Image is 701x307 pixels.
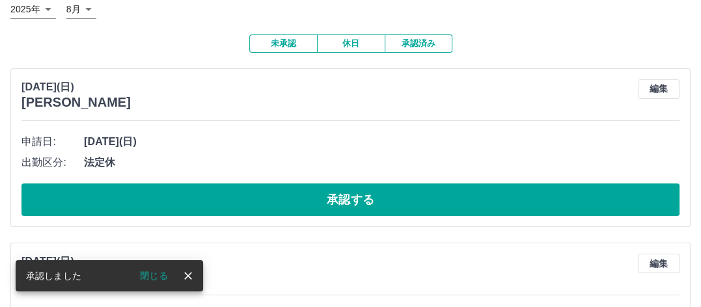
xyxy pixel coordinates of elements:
button: 休日 [317,34,385,53]
button: 編集 [638,79,680,99]
span: [DATE](日) [84,134,680,150]
span: 申請日: [21,134,84,150]
div: 承認しました [26,264,81,287]
button: 承認済み [385,34,452,53]
p: [DATE](日) [21,254,131,269]
span: 出勤区分: [21,155,84,170]
p: [DATE](日) [21,79,131,95]
button: 閉じる [130,266,178,286]
span: 法定休 [84,155,680,170]
h3: [PERSON_NAME] [21,95,131,110]
button: 承認する [21,183,680,216]
button: 編集 [638,254,680,273]
button: close [178,266,198,286]
button: 未承認 [249,34,317,53]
